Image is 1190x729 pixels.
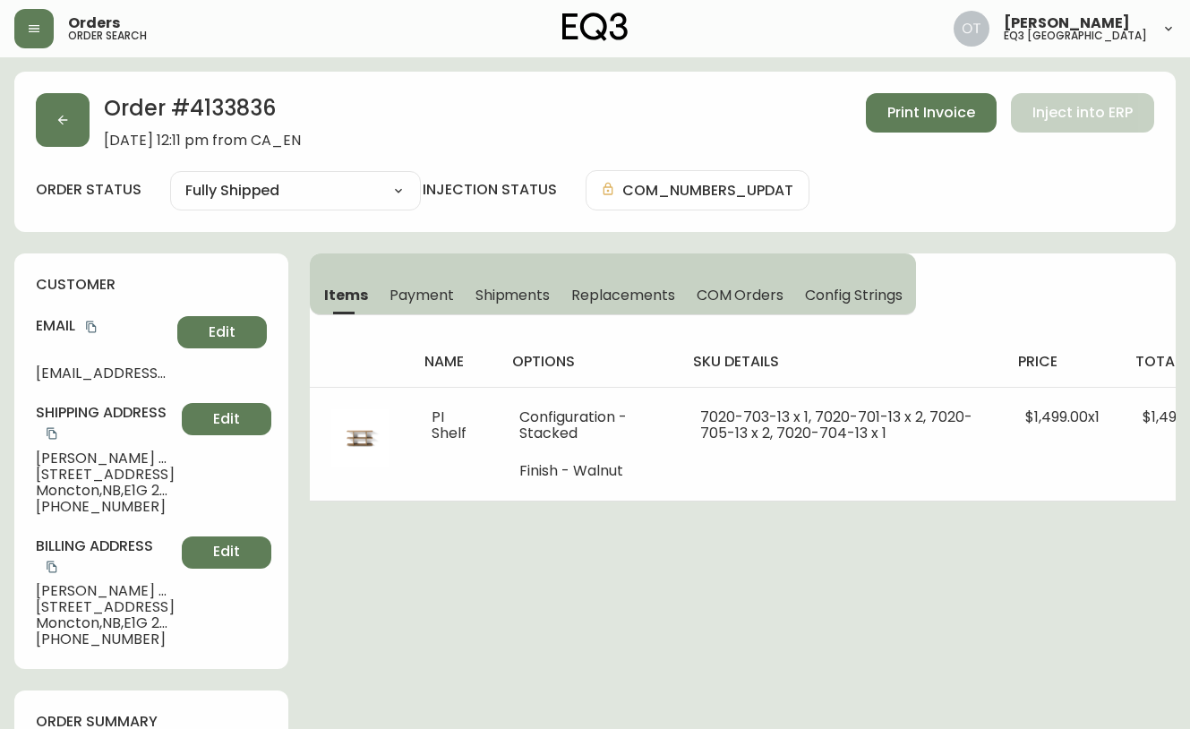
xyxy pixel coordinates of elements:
[512,352,664,372] h4: options
[36,483,175,499] span: Moncton , NB , E1G 2H6 , CA
[1004,16,1130,30] span: [PERSON_NAME]
[36,403,175,443] h4: Shipping Address
[954,11,989,47] img: 5d4d18d254ded55077432b49c4cb2919
[36,536,175,577] h4: Billing Address
[390,286,454,304] span: Payment
[209,322,235,342] span: Edit
[571,286,674,304] span: Replacements
[82,318,100,336] button: copy
[700,407,972,443] span: 7020-703-13 x 1, 7020-701-13 x 2, 7020-705-13 x 2, 7020-704-13 x 1
[104,133,301,149] span: [DATE] 12:11 pm from CA_EN
[36,316,170,336] h4: Email
[697,286,784,304] span: COM Orders
[562,13,629,41] img: logo
[177,316,267,348] button: Edit
[36,467,175,483] span: [STREET_ADDRESS]
[866,93,997,133] button: Print Invoice
[36,631,175,648] span: [PHONE_NUMBER]
[331,409,389,467] img: 86872608-5757-428a-8e15-4f2d377088ee.jpg
[519,409,657,442] li: Configuration - Stacked
[36,599,175,615] span: [STREET_ADDRESS]
[43,558,61,576] button: copy
[43,425,61,442] button: copy
[1018,352,1107,372] h4: price
[36,450,175,467] span: [PERSON_NAME] O'Brien
[36,180,141,200] label: order status
[36,615,175,631] span: Moncton , NB , E1G 2H6 , CA
[36,365,170,382] span: [EMAIL_ADDRESS][DOMAIN_NAME]
[432,407,467,443] span: PI Shelf
[182,403,271,435] button: Edit
[424,352,483,372] h4: name
[36,275,267,295] h4: customer
[475,286,551,304] span: Shipments
[68,16,120,30] span: Orders
[423,180,557,200] h4: injection status
[693,352,989,372] h4: sku details
[805,286,902,304] span: Config Strings
[104,93,301,133] h2: Order # 4133836
[1004,30,1147,41] h5: eq3 [GEOGRAPHIC_DATA]
[36,583,175,599] span: [PERSON_NAME] O'Brien
[519,463,657,479] li: Finish - Walnut
[324,286,368,304] span: Items
[213,542,240,562] span: Edit
[887,103,975,123] span: Print Invoice
[1025,407,1100,427] span: $1,499.00 x 1
[182,536,271,569] button: Edit
[36,499,175,515] span: [PHONE_NUMBER]
[213,409,240,429] span: Edit
[68,30,147,41] h5: order search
